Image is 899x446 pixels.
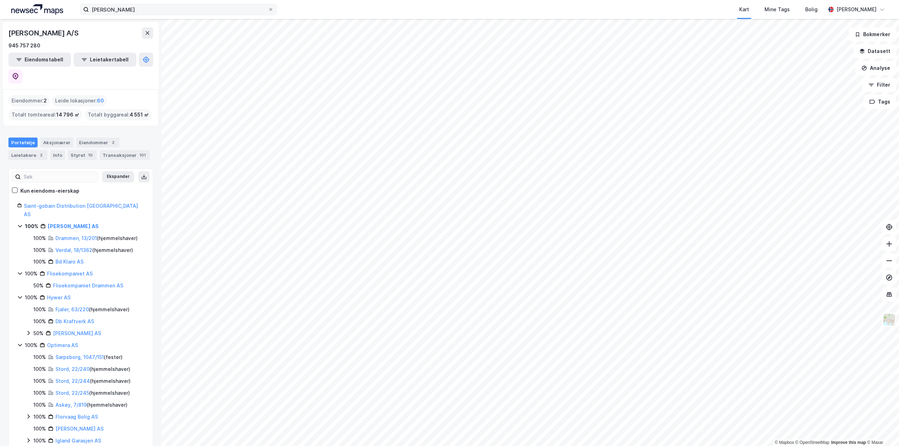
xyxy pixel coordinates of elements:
[805,5,818,14] div: Bolig
[55,366,90,372] a: Stord, 22/240
[55,354,104,360] a: Sarpsborg, 1047/151
[9,109,82,120] div: Totalt tomteareal :
[855,61,896,75] button: Analyse
[55,305,130,314] div: ( hjemmelshaver )
[864,95,896,109] button: Tags
[882,313,896,326] img: Z
[55,246,133,254] div: ( hjemmelshaver )
[25,293,38,302] div: 100%
[97,96,104,105] span: 60
[76,138,119,147] div: Eiendommer
[853,44,896,58] button: Datasett
[33,305,46,314] div: 100%
[55,402,87,408] a: Askøy, 7/819
[33,246,46,254] div: 100%
[55,377,131,385] div: ( hjemmelshaver )
[55,365,130,373] div: ( hjemmelshaver )
[33,389,46,397] div: 100%
[55,234,138,242] div: ( hjemmelshaver )
[33,437,46,445] div: 100%
[44,96,47,105] span: 2
[11,4,63,15] img: logo.a4113a55bc3d86da70a041830d287a7e.svg
[33,281,44,290] div: 50%
[24,203,138,217] a: Saint-gobain Distribution [GEOGRAPHIC_DATA] AS
[831,440,866,445] a: Improve this map
[25,341,38,350] div: 100%
[47,342,78,348] a: Optimera AS
[68,150,97,160] div: Styret
[40,138,73,147] div: Aksjonærer
[33,377,46,385] div: 100%
[20,187,79,195] div: Kun eiendoms-eierskap
[8,53,71,67] button: Eiendomstabell
[25,269,38,278] div: 100%
[862,78,896,92] button: Filter
[33,234,46,242] div: 100%
[33,425,46,433] div: 100%
[55,438,101,444] a: Igland Garasjen AS
[55,390,89,396] a: Stord, 22/245
[55,389,130,397] div: ( hjemmelshaver )
[33,258,46,266] div: 100%
[33,353,46,361] div: 100%
[55,306,89,312] a: Fjaler, 63/220
[55,426,104,432] a: [PERSON_NAME] AS
[55,318,94,324] a: Db Kraftverk AS
[52,95,107,106] div: Leide lokasjoner :
[89,4,268,15] input: Søk på adresse, matrikkel, gårdeiere, leietakere eller personer
[33,317,46,326] div: 100%
[33,329,44,338] div: 50%
[55,378,90,384] a: Stord, 22/244
[33,413,46,421] div: 100%
[53,330,101,336] a: [PERSON_NAME] AS
[864,412,899,446] div: Kontrollprogram for chat
[138,152,147,159] div: 101
[55,235,97,241] a: Drammen, 13/201
[21,172,98,182] input: Søk
[74,53,136,67] button: Leietakertabell
[9,95,50,106] div: Eiendommer :
[795,440,829,445] a: OpenStreetMap
[87,152,94,159] div: 10
[25,222,38,231] div: 100%
[85,109,152,120] div: Totalt byggareal :
[8,150,47,160] div: Leietakere
[55,401,127,409] div: ( hjemmelshaver )
[130,111,149,119] span: 4 551 ㎡
[100,150,150,160] div: Transaksjoner
[110,139,117,146] div: 2
[8,41,40,50] div: 945 757 280
[50,150,65,160] div: Info
[33,365,46,373] div: 100%
[33,401,46,409] div: 100%
[38,152,45,159] div: 2
[47,271,93,277] a: Flisekompaniet AS
[47,294,71,300] a: Hywer AS
[739,5,749,14] div: Kart
[864,412,899,446] iframe: Chat Widget
[8,27,80,39] div: [PERSON_NAME] A/S
[48,223,99,229] a: [PERSON_NAME] AS
[849,27,896,41] button: Bokmerker
[775,440,794,445] a: Mapbox
[55,414,98,420] a: Florvaag Bolig AS
[8,138,38,147] div: Portefølje
[55,259,84,265] a: Bd Klaro AS
[102,171,134,182] button: Ekspander
[55,353,123,361] div: ( fester )
[836,5,877,14] div: [PERSON_NAME]
[56,111,79,119] span: 14 796 ㎡
[55,247,92,253] a: Verdal, 18/1362
[765,5,790,14] div: Mine Tags
[53,282,123,288] a: Flisekompaniet Drammen AS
